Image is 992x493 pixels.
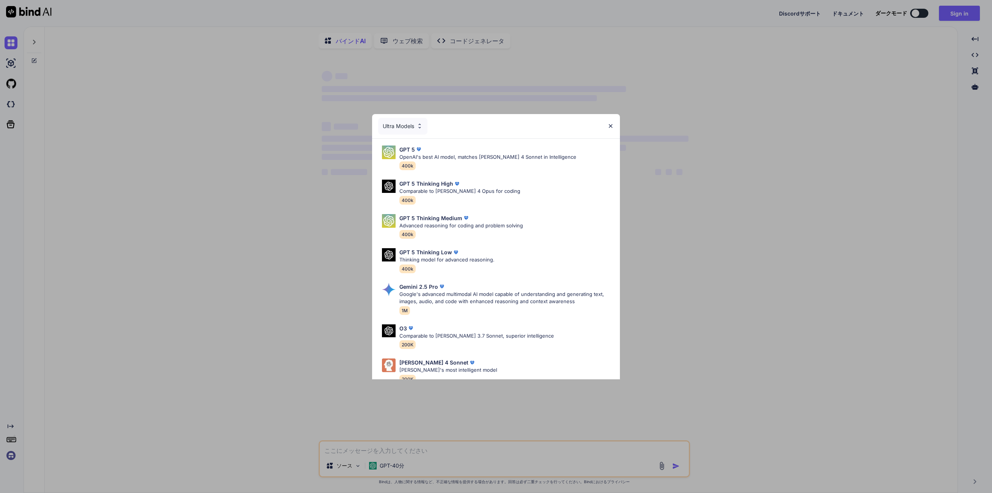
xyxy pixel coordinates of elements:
[415,146,422,153] img: premium
[399,146,415,153] p: GPT 5
[382,214,396,228] img: Pick Models
[399,214,462,222] p: GPT 5 Thinking Medium
[382,283,396,296] img: Pick Models
[468,359,476,366] img: premium
[399,180,453,188] p: GPT 5 Thinking High
[399,153,576,161] p: OpenAI's best AI model, matches [PERSON_NAME] 4 Sonnet in Intelligence
[399,264,416,273] span: 400k
[399,332,554,340] p: Comparable to [PERSON_NAME] 3.7 Sonnet, superior intelligence
[399,340,416,349] span: 200K
[382,146,396,159] img: Pick Models
[399,291,614,305] p: Google's advanced multimodal AI model capable of understanding and generating text, images, audio...
[399,248,452,256] p: GPT 5 Thinking Low
[399,358,468,366] p: [PERSON_NAME] 4 Sonnet
[382,324,396,338] img: Pick Models
[378,118,427,135] div: Ultra Models
[399,196,416,205] span: 400k
[399,222,523,230] p: Advanced reasoning for coding and problem solving
[399,188,520,195] p: Comparable to [PERSON_NAME] 4 Opus for coding
[382,248,396,261] img: Pick Models
[399,375,416,383] span: 200K
[382,358,396,372] img: Pick Models
[462,214,470,222] img: premium
[607,123,614,129] img: close
[399,366,497,374] p: [PERSON_NAME]'s most intelligent model
[399,306,410,315] span: 1M
[416,123,423,129] img: Pick Models
[399,230,416,239] span: 400k
[407,324,415,332] img: premium
[452,249,460,256] img: premium
[399,256,494,264] p: Thinking model for advanced reasoning.
[382,180,396,193] img: Pick Models
[399,161,416,170] span: 400k
[453,180,461,188] img: premium
[399,283,438,291] p: Gemini 2.5 Pro
[399,324,407,332] p: O3
[438,283,446,290] img: premium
